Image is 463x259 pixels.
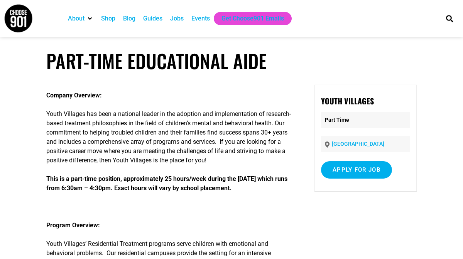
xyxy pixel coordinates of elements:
h1: Part-Time Educational Aide [46,49,417,72]
a: Events [191,14,210,23]
strong: Company Overview: [46,92,102,99]
nav: Main nav [64,12,433,25]
a: Jobs [170,14,184,23]
a: Shop [101,14,115,23]
a: Blog [123,14,135,23]
div: About [64,12,97,25]
a: [GEOGRAPHIC_DATA] [332,141,384,147]
a: Get Choose901 Emails [221,14,284,23]
a: Guides [143,14,162,23]
input: Apply for job [321,161,392,179]
p: Part Time [321,112,410,128]
p: Youth Villages has been a national leader in the adoption and implementation of research-based tr... [46,109,296,165]
div: Search [443,12,456,25]
strong: This is a part-time position, approximately 25 hours/week during the [DATE] which runs from 6:30a... [46,175,287,192]
a: About [68,14,84,23]
strong: Program Overview: [46,222,100,229]
strong: Youth Villages [321,95,374,107]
